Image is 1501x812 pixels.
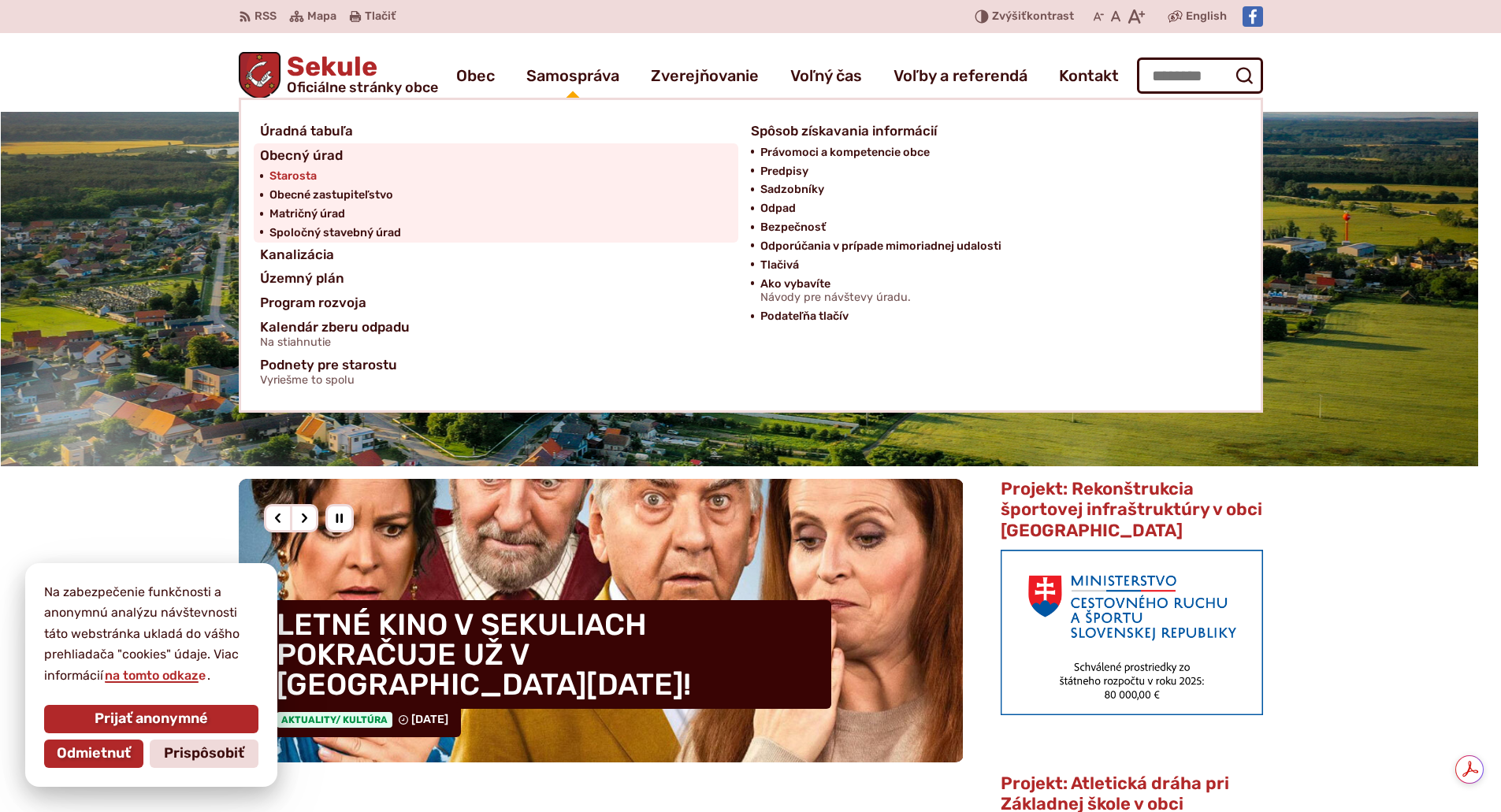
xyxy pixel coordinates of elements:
[760,307,1223,326] a: Podateľňa tlačív
[150,740,258,768] button: Prispôsobiť
[760,143,930,162] span: Právomoci a kompetencie obce
[1059,54,1119,98] a: Kontakt
[44,705,258,733] button: Prijať anonymné
[260,336,410,349] span: Na stiahnutie
[760,291,911,304] span: Návody pre návštevy úradu.
[751,119,937,143] span: Spôsob získavania informácií
[260,353,397,391] span: Podnety pre starostu
[992,9,1027,23] span: Zvýšiť
[103,668,207,683] a: na tomto odkaze
[239,479,964,762] a: LETNÉ KINO V SEKULIACH POKRAČUJE UŽ V [GEOGRAPHIC_DATA][DATE]! Aktuality/ Kultúra [DATE]
[260,143,732,168] a: Obecný úrad
[411,713,448,726] span: [DATE]
[760,180,824,199] span: Sadzobníky
[456,54,495,98] a: Obec
[260,315,732,354] a: Kalendár zberu odpaduNa stiahnutie
[760,162,1223,181] a: Predpisy
[269,205,732,224] a: Matričný úrad
[255,7,277,26] span: RSS
[260,266,344,291] span: Územný plán
[760,180,1223,199] a: Sadzobníky
[95,710,208,728] span: Prijať anonymné
[281,54,438,95] h1: Sekule
[526,54,619,98] a: Samospráva
[760,256,799,275] span: Tlačivá
[264,504,292,532] div: Predošlý slajd
[239,52,281,99] img: Prejsť na domovskú stránku
[760,218,826,237] span: Bezpečnosť
[760,199,796,218] span: Odpad
[269,224,732,243] a: Spoločný stavebný úrad
[290,504,318,532] div: Nasledujúci slajd
[260,291,732,315] a: Program rozvoja
[260,315,410,354] span: Kalendár zberu odpadu
[790,54,862,98] a: Voľný čas
[277,712,392,728] span: Aktuality
[365,10,396,24] span: Tlačiť
[1186,7,1227,26] span: English
[260,374,397,387] span: Vyriešme to spolu
[269,167,732,186] a: Starosta
[760,275,911,308] span: Ako vybavíte
[760,143,1223,162] a: Právomoci a kompetencie obce
[260,119,353,143] span: Úradná tabuľa
[651,54,759,98] a: Zverejňovanie
[260,291,366,315] span: Program rozvoja
[307,7,336,26] span: Mapa
[992,10,1074,24] span: kontrast
[264,600,831,709] h4: LETNÉ KINO V SEKULIACH POKRAČUJE UŽ V [GEOGRAPHIC_DATA][DATE]!
[1001,478,1262,541] span: Projekt: Rekonštrukcia športovej infraštruktúry v obci [GEOGRAPHIC_DATA]
[760,256,1223,275] a: Tlačivá
[760,162,808,181] span: Predpisy
[260,243,732,267] a: Kanalizácia
[269,224,401,243] span: Spoločný stavebný úrad
[760,307,849,326] span: Podateľňa tlačív
[164,745,244,762] span: Prispôsobiť
[269,186,393,205] span: Obecné zastupiteľstvo
[260,266,732,291] a: Územný plán
[1183,7,1230,26] a: English
[269,205,345,224] span: Matričný úrad
[1243,6,1263,27] img: Prejsť na Facebook stránku
[260,243,334,267] span: Kanalizácia
[287,80,438,95] span: Oficiálne stránky obce
[239,52,439,99] a: Logo Sekule, prejsť na domovskú stránku.
[239,479,964,762] div: 2 / 8
[760,199,1223,218] a: Odpad
[269,186,732,205] a: Obecné zastupiteľstvo
[760,237,1001,256] span: Odporúčania v prípade mimoriadnej udalosti
[760,237,1223,256] a: Odporúčania v prípade mimoriadnej udalosti
[1001,550,1262,715] img: min-cras.png
[760,275,1223,308] a: Ako vybavíteNávody pre návštevy úradu.
[751,119,1223,143] a: Spôsob získavania informácií
[894,54,1027,98] a: Voľby a referendá
[336,714,388,725] span: / Kultúra
[57,745,131,762] span: Odmietnuť
[44,582,258,686] p: Na zabezpečenie funkčnosti a anonymnú analýzu návštevnosti táto webstránka ukladá do vášho prehli...
[44,740,143,768] button: Odmietnuť
[260,143,343,168] span: Obecný úrad
[269,167,317,186] span: Starosta
[260,119,732,143] a: Úradná tabuľa
[760,218,1223,237] a: Bezpečnosť
[260,353,1223,391] a: Podnety pre starostuVyriešme to spolu
[325,504,354,532] div: Pozastaviť pohyb slajdera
